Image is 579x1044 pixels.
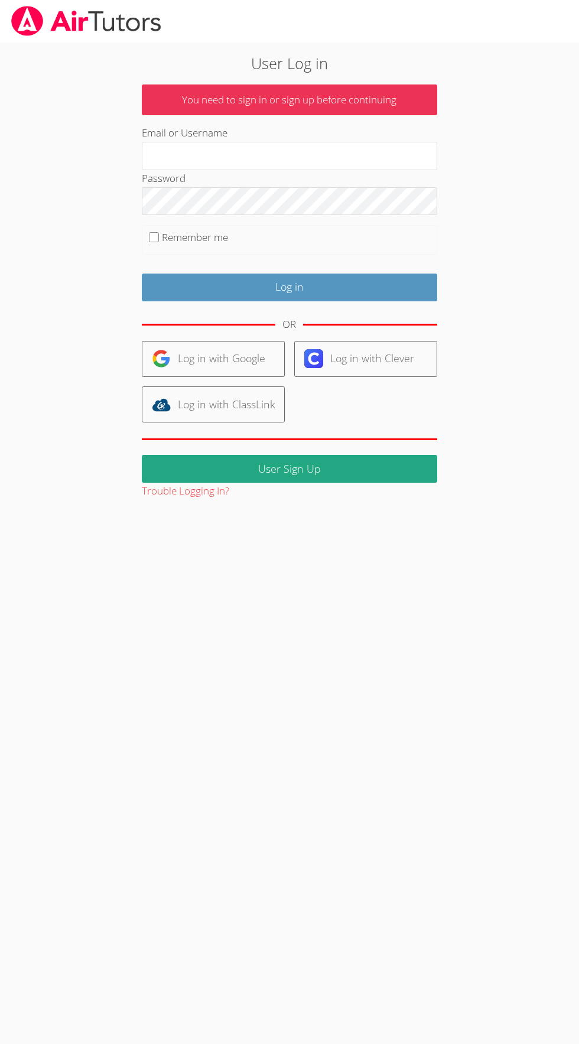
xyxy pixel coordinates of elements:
[142,455,437,483] a: User Sign Up
[304,349,323,368] img: clever-logo-6eab21bc6e7a338710f1a6ff85c0baf02591cd810cc4098c63d3a4b26e2feb20.svg
[10,6,162,36] img: airtutors_banner-c4298cdbf04f3fff15de1276eac7730deb9818008684d7c2e4769d2f7ddbe033.png
[294,341,437,377] a: Log in with Clever
[81,52,498,74] h2: User Log in
[142,84,437,116] p: You need to sign in or sign up before continuing
[142,483,229,500] button: Trouble Logging In?
[142,126,227,139] label: Email or Username
[162,230,228,244] label: Remember me
[142,341,285,377] a: Log in with Google
[142,386,285,422] a: Log in with ClassLink
[282,316,296,333] div: OR
[152,349,171,368] img: google-logo-50288ca7cdecda66e5e0955fdab243c47b7ad437acaf1139b6f446037453330a.svg
[142,171,186,185] label: Password
[142,274,437,301] input: Log in
[152,395,171,414] img: classlink-logo-d6bb404cc1216ec64c9a2012d9dc4662098be43eaf13dc465df04b49fa7ab582.svg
